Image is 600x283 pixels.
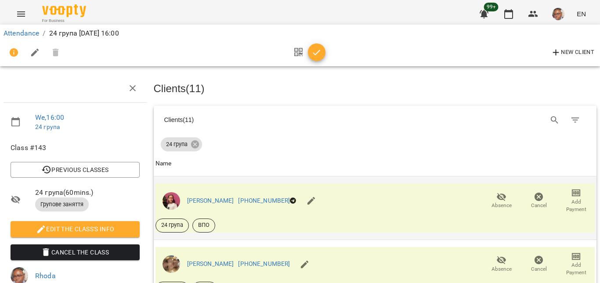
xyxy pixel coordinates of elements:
button: Edit the class's Info [11,221,140,237]
span: 24 група [156,221,188,229]
span: Absence [492,265,512,273]
button: Cancel the class [11,244,140,260]
img: 506b4484e4e3c983820f65d61a8f4b66.jpg [552,8,564,20]
span: 24 група ( 60 mins. ) [35,187,140,198]
a: Rhoda [35,272,56,280]
span: Cancel [531,265,547,273]
a: 24 група [35,123,60,130]
div: Clients ( 11 ) [164,115,369,124]
span: Add Payment [563,262,589,276]
button: Add Payment [557,189,595,213]
button: New Client [549,46,596,60]
button: Add Payment [557,252,595,276]
a: [PERSON_NAME] [187,260,234,267]
div: Name [155,158,172,169]
span: ВПО [193,221,215,229]
button: Filter [565,110,586,131]
a: [PHONE_NUMBER] [238,197,290,204]
span: Cancel [531,202,547,209]
button: Search [544,110,565,131]
button: Absence [483,189,520,213]
img: 2a1efddf7932ed39c9a70ccf1b47e96b.jpg [163,192,180,210]
img: Voopty Logo [42,4,86,17]
span: Cancel the class [18,247,133,258]
span: Previous Classes [18,165,133,175]
span: For Business [42,18,86,24]
span: Class #143 [11,143,140,153]
img: 2955837c2f3638d9e8cb4ac8f90d3ad4.png [163,255,180,273]
span: New Client [551,47,594,58]
a: We , 16:00 [35,113,64,122]
span: 99+ [484,3,499,11]
span: Add Payment [563,198,589,213]
p: 24 група [DATE] 16:00 [49,28,119,39]
div: 24 група [161,137,202,151]
button: Previous Classes [11,162,140,178]
button: Absence [483,252,520,276]
a: Attendance [4,29,39,37]
li: / [43,28,45,39]
a: [PHONE_NUMBER] [238,260,290,267]
nav: breadcrumb [4,28,596,39]
button: Cancel [520,189,557,213]
a: [PERSON_NAME] [187,197,234,204]
button: EN [573,6,589,22]
div: Table Toolbar [154,106,597,134]
button: Cancel [520,252,557,276]
span: Edit the class's Info [18,224,133,234]
h3: Clients ( 11 ) [154,83,597,94]
button: Menu [11,4,32,25]
span: Групове заняття [35,201,89,208]
div: Sort [155,158,172,169]
span: Name [155,158,595,169]
span: EN [577,9,586,18]
span: 24 група [161,140,193,148]
span: Absence [492,202,512,209]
